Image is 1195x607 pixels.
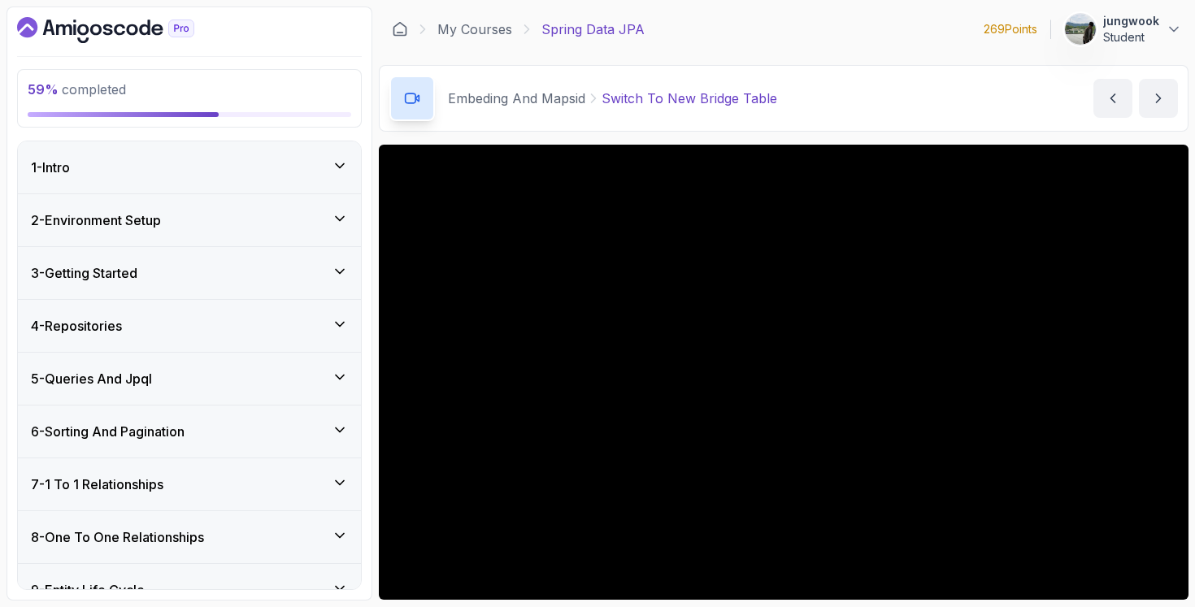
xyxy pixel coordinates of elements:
[392,21,408,37] a: Dashboard
[437,20,512,39] a: My Courses
[18,458,361,510] button: 7-1 To 1 Relationships
[31,210,161,230] h3: 2 - Environment Setup
[1093,79,1132,118] button: previous content
[31,527,204,547] h3: 8 - One To One Relationships
[28,81,59,98] span: 59 %
[18,141,361,193] button: 1-Intro
[28,81,126,98] span: completed
[31,263,137,283] h3: 3 - Getting Started
[18,194,361,246] button: 2-Environment Setup
[1139,79,1178,118] button: next content
[1127,542,1179,591] iframe: chat widget
[1065,14,1096,45] img: user profile image
[31,316,122,336] h3: 4 - Repositories
[602,89,777,108] p: Switch To New Bridge Table
[1103,13,1159,29] p: jungwook
[31,369,152,388] h3: 5 - Queries And Jpql
[18,247,361,299] button: 3-Getting Started
[984,21,1037,37] p: 269 Points
[31,158,70,177] h3: 1 - Intro
[18,300,361,352] button: 4-Repositories
[541,20,645,39] p: Spring Data JPA
[31,422,185,441] h3: 6 - Sorting And Pagination
[17,17,232,43] a: Dashboard
[1103,29,1159,46] p: Student
[18,511,361,563] button: 8-One To One Relationships
[18,353,361,405] button: 5-Queries And Jpql
[31,475,163,494] h3: 7 - 1 To 1 Relationships
[448,89,585,108] p: Embeding And Mapsid
[379,145,1188,600] iframe: 7 - Switch To New Bridge Table
[31,580,145,600] h3: 9 - Entity Life Cycle
[1064,13,1182,46] button: user profile imagejungwookStudent
[18,405,361,457] button: 6-Sorting And Pagination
